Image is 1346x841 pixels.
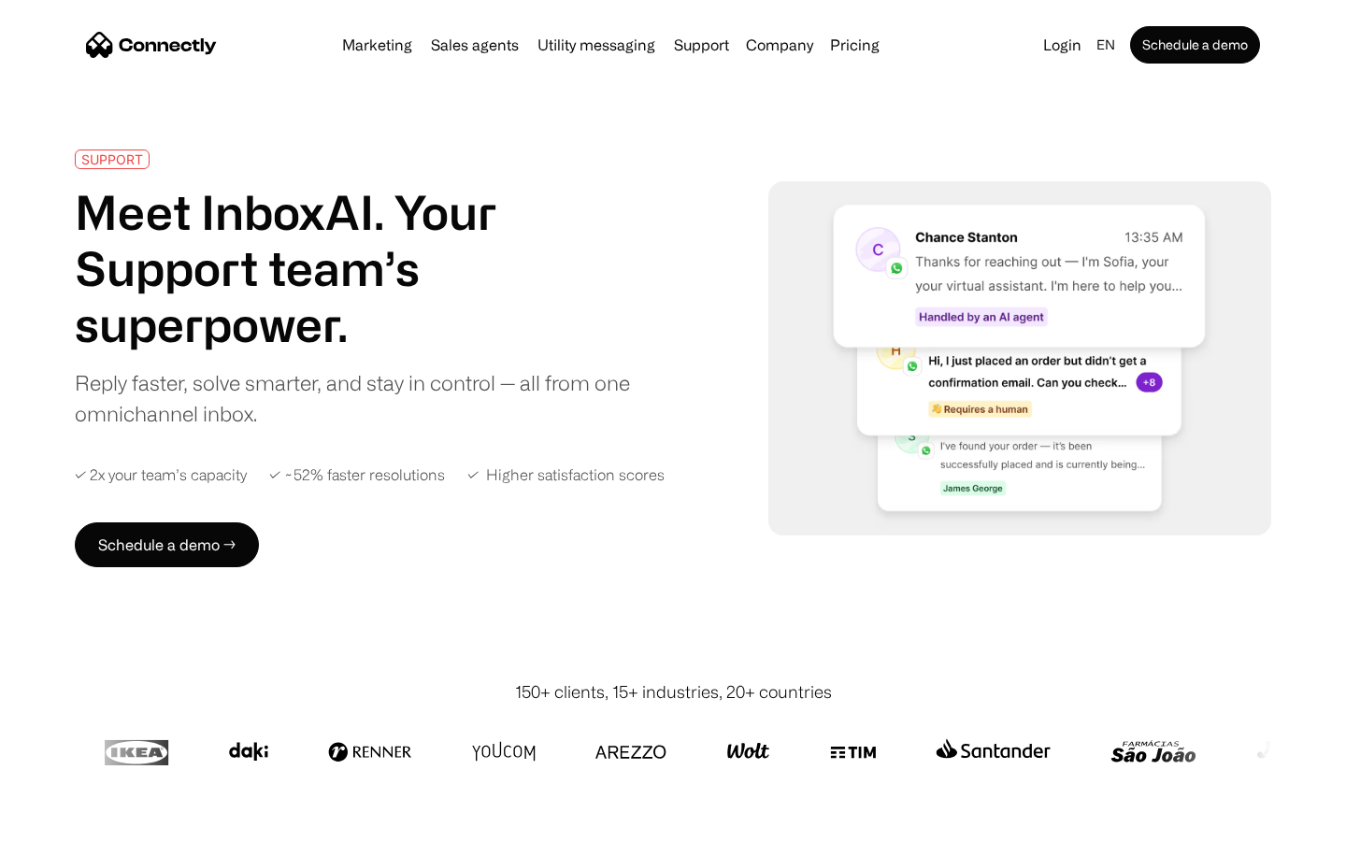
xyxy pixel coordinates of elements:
[530,37,663,52] a: Utility messaging
[75,466,247,484] div: ✓ 2x your team’s capacity
[75,522,259,567] a: Schedule a demo →
[37,808,112,834] ul: Language list
[75,367,643,429] div: Reply faster, solve smarter, and stay in control — all from one omnichannel inbox.
[823,37,887,52] a: Pricing
[335,37,420,52] a: Marketing
[1036,32,1089,58] a: Login
[467,466,665,484] div: ✓ Higher satisfaction scores
[19,806,112,834] aside: Language selected: English
[75,184,643,352] h1: Meet InboxAI. Your Support team’s superpower.
[269,466,445,484] div: ✓ ~52% faster resolutions
[423,37,526,52] a: Sales agents
[1096,32,1115,58] div: en
[81,152,143,166] div: SUPPORT
[746,32,813,58] div: Company
[1130,26,1260,64] a: Schedule a demo
[666,37,737,52] a: Support
[515,679,832,705] div: 150+ clients, 15+ industries, 20+ countries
